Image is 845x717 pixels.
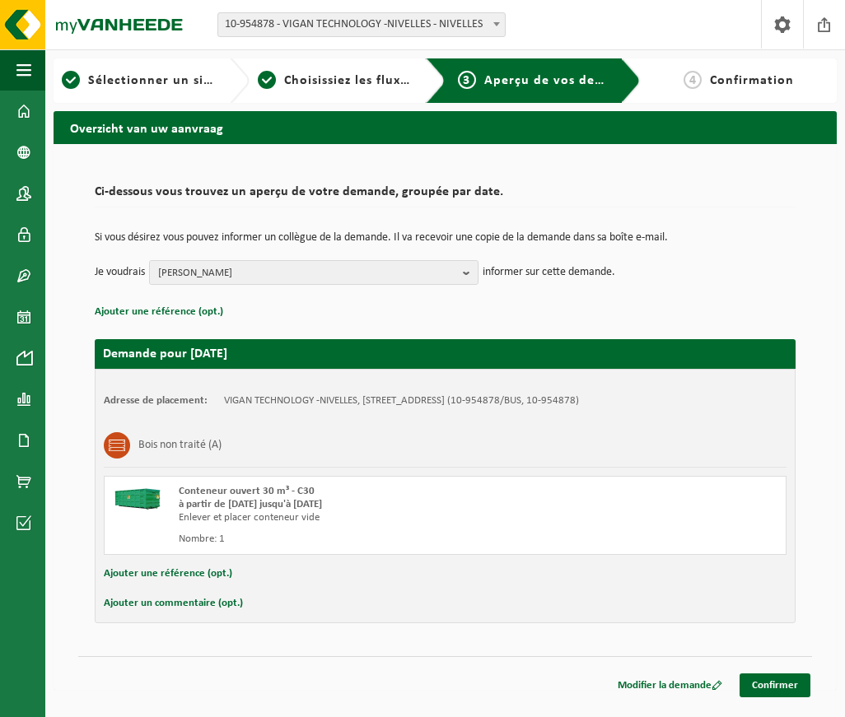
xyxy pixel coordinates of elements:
strong: à partir de [DATE] jusqu'à [DATE] [179,499,322,510]
button: Ajouter un commentaire (opt.) [104,593,243,614]
span: 3 [458,71,476,89]
span: 4 [684,71,702,89]
h3: Bois non traité (A) [138,432,222,459]
span: Aperçu de vos demandes [484,74,643,87]
span: Confirmation [710,74,794,87]
a: Confirmer [740,673,810,697]
td: VIGAN TECHNOLOGY -NIVELLES, [STREET_ADDRESS] (10-954878/BUS, 10-954878) [224,394,579,407]
span: Sélectionner un site ici [88,74,236,87]
span: [PERSON_NAME] [158,261,456,286]
span: Choisissiez les flux de déchets et récipients [284,74,558,87]
div: Nombre: 1 [179,533,511,546]
button: Ajouter une référence (opt.) [95,301,223,323]
a: 1Sélectionner un site ici [62,71,217,91]
span: Conteneur ouvert 30 m³ - C30 [179,486,315,496]
p: informer sur cette demande. [483,260,615,285]
img: HK-XC-30-GN-00.png [113,485,162,510]
button: [PERSON_NAME] [149,260,479,285]
strong: Demande pour [DATE] [103,347,227,361]
h2: Ci-dessous vous trouvez un aperçu de votre demande, groupée par date. [95,185,796,207]
a: Modifier la demande [605,673,735,697]
div: Enlever et placer conteneur vide [179,511,511,524]
a: 2Choisissiez les flux de déchets et récipients [258,71,413,91]
p: Si vous désirez vous pouvez informer un collègue de la demande. Il va recevoir une copie de la de... [95,232,796,244]
button: Ajouter une référence (opt.) [104,563,232,584]
span: 1 [62,71,80,89]
h2: Overzicht van uw aanvraag [54,111,837,143]
span: 10-954878 - VIGAN TECHNOLOGY -NIVELLES - NIVELLES [217,12,506,37]
p: Je voudrais [95,260,145,285]
span: 10-954878 - VIGAN TECHNOLOGY -NIVELLES - NIVELLES [218,13,505,36]
strong: Adresse de placement: [104,395,208,406]
span: 2 [258,71,276,89]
